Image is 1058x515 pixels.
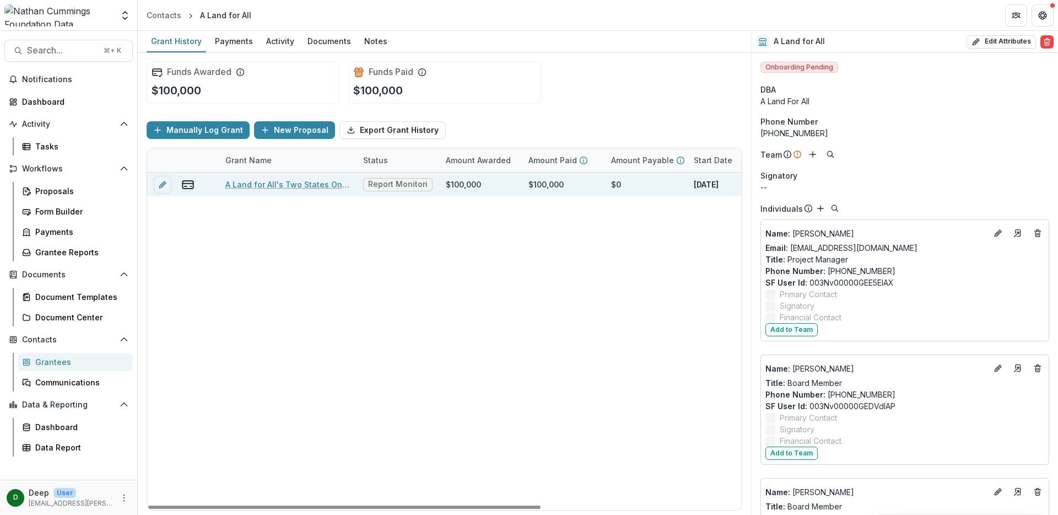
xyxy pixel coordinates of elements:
div: $100,000 [528,179,564,190]
button: Edit [991,362,1005,375]
p: $100,000 [353,82,403,99]
span: Name : [765,487,790,497]
span: Phone Number : [765,390,825,399]
a: Activity [262,31,299,52]
span: Phone Number [760,116,818,127]
div: Grantees [35,356,124,368]
button: edit [154,176,171,194]
button: Edit [991,485,1005,498]
a: Dashboard [4,93,133,111]
button: Deletes [1031,227,1044,240]
p: [PHONE_NUMBER] [765,389,1044,400]
div: Grant Name [219,148,357,172]
span: Contacts [22,335,115,345]
span: Signatory [760,170,797,181]
span: Primary Contact [780,412,837,423]
div: Notes [360,33,392,49]
span: Email: [765,243,788,253]
a: Go to contact [1009,483,1027,501]
div: A Land for All [200,9,251,21]
div: Activity [262,33,299,49]
div: Start Date [687,148,770,172]
a: Document Templates [18,288,133,306]
button: Notifications [4,71,133,88]
span: Data & Reporting [22,400,115,410]
button: New Proposal [254,121,335,139]
button: Edit Attributes [967,35,1036,49]
div: Deep [13,494,18,501]
div: Status [357,148,439,172]
a: Form Builder [18,202,133,221]
span: Onboarding Pending [760,62,838,73]
p: Board Member [765,501,1044,512]
div: Amount Awarded [439,154,517,166]
a: Email: [EMAIL_ADDRESS][DOMAIN_NAME] [765,242,917,254]
button: Open entity switcher [117,4,133,26]
button: Export Grant History [339,121,446,139]
a: Name: [PERSON_NAME] [765,228,987,239]
button: Add [814,202,827,215]
button: Open Data & Reporting [4,396,133,414]
div: Amount Payable [604,148,687,172]
p: [PERSON_NAME] [765,228,987,239]
a: Grantees [18,353,133,371]
div: Dashboard [35,421,124,433]
span: Primary Contact [780,288,837,300]
span: Financial Contact [780,312,841,323]
a: Tasks [18,137,133,155]
p: Board Member [765,377,1044,389]
div: Grantee Reports [35,246,124,258]
div: Document Templates [35,291,124,303]
div: ⌘ + K [101,45,123,57]
h2: Funds Awarded [167,67,231,77]
h2: A Land for All [774,37,825,46]
div: Grant Name [219,154,278,166]
p: [PERSON_NAME] [765,486,987,498]
a: Go to contact [1009,360,1027,377]
span: Phone Number : [765,266,825,276]
a: Document Center [18,308,133,326]
div: Proposals [35,185,124,197]
p: Team [760,149,782,160]
button: Open Activity [4,115,133,133]
div: Grant History [147,33,206,49]
div: $100,000 [446,179,481,190]
a: Payments [18,223,133,241]
p: Individuals [760,203,803,214]
a: Contacts [142,7,186,23]
a: Documents [303,31,355,52]
span: SF User Id : [765,401,807,411]
a: Data Report [18,438,133,457]
span: Search... [27,45,97,56]
a: Communications [18,373,133,391]
span: Financial Contact [780,435,841,447]
p: 003Nv00000GEE5EIAX [765,277,1044,288]
div: Status [357,154,395,166]
div: A Land For All [760,95,1049,107]
button: Manually Log Grant [147,121,250,139]
a: Proposals [18,182,133,200]
span: Report Monitoring [368,180,428,189]
p: [EMAIL_ADDRESS][PERSON_NAME][DOMAIN_NAME] [29,498,113,508]
div: Document Center [35,312,124,323]
a: Grant History [147,31,206,52]
span: Documents [22,270,115,280]
a: Notes [360,31,392,52]
h2: Funds Paid [369,67,413,77]
div: Form Builder [35,206,124,217]
button: Edit [991,227,1005,240]
span: Activity [22,120,115,129]
div: Tasks [35,141,124,152]
button: Add to Team [765,323,818,336]
div: Amount Awarded [439,148,522,172]
button: Partners [1005,4,1027,26]
a: Grantee Reports [18,243,133,261]
div: Dashboard [22,96,124,108]
button: Deletes [1031,485,1044,498]
a: Name: [PERSON_NAME] [765,486,987,498]
nav: breadcrumb [142,7,256,23]
a: Dashboard [18,418,133,436]
button: Search [824,148,837,161]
